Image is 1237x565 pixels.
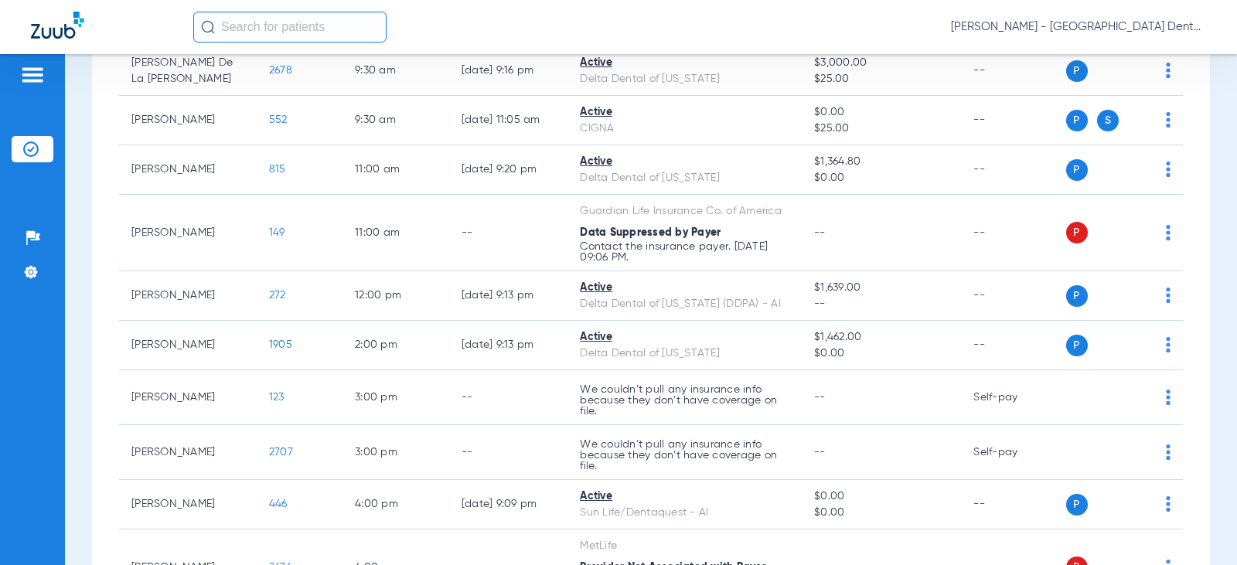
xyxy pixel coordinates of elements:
td: [DATE] 11:05 AM [449,96,567,145]
span: $25.00 [814,71,949,87]
span: 123 [269,392,285,403]
img: group-dot-blue.svg [1166,496,1171,512]
span: Data Suppressed by Payer [580,227,721,238]
span: -- [814,296,949,312]
td: -- [961,271,1065,321]
td: [DATE] 9:16 PM [449,46,567,96]
img: group-dot-blue.svg [1166,112,1171,128]
div: Active [580,280,789,296]
span: -- [814,447,826,458]
td: -- [961,96,1065,145]
span: 272 [269,290,286,301]
span: S [1097,110,1119,131]
div: Delta Dental of [US_STATE] (DDPA) - AI [580,296,789,312]
span: 552 [269,114,288,125]
td: [PERSON_NAME] [119,271,257,321]
div: MetLife [580,538,789,554]
div: Active [580,488,789,505]
td: -- [961,46,1065,96]
span: [PERSON_NAME] - [GEOGRAPHIC_DATA] Dental Care [951,19,1206,35]
span: -- [814,227,826,238]
td: [PERSON_NAME] [119,321,257,370]
div: Active [580,104,789,121]
img: group-dot-blue.svg [1166,225,1171,240]
span: $1,364.80 [814,154,949,170]
td: -- [449,195,567,271]
img: group-dot-blue.svg [1166,162,1171,177]
td: 3:00 PM [342,425,449,480]
span: $3,000.00 [814,55,949,71]
td: -- [961,195,1065,271]
div: Sun Life/Dentaquest - AI [580,505,789,521]
span: $0.00 [814,345,949,362]
td: [PERSON_NAME] [119,480,257,529]
img: group-dot-blue.svg [1166,63,1171,78]
span: 2678 [269,65,292,76]
td: [DATE] 9:13 PM [449,321,567,370]
span: P [1066,222,1088,243]
td: 11:00 AM [342,145,449,195]
img: group-dot-blue.svg [1166,444,1171,460]
td: 2:00 PM [342,321,449,370]
span: P [1066,285,1088,307]
td: [DATE] 9:20 PM [449,145,567,195]
img: group-dot-blue.svg [1166,337,1171,352]
span: $1,639.00 [814,280,949,296]
span: P [1066,494,1088,516]
td: [PERSON_NAME] [119,370,257,425]
div: Guardian Life Insurance Co. of America [580,203,789,220]
span: $0.00 [814,104,949,121]
td: [PERSON_NAME] [119,195,257,271]
td: -- [449,370,567,425]
td: 9:30 AM [342,96,449,145]
td: 9:30 AM [342,46,449,96]
div: Active [580,55,789,71]
span: P [1066,159,1088,181]
div: Delta Dental of [US_STATE] [580,345,789,362]
td: [PERSON_NAME] De La [PERSON_NAME] [119,46,257,96]
span: $0.00 [814,170,949,186]
span: $25.00 [814,121,949,137]
td: 11:00 AM [342,195,449,271]
div: Active [580,329,789,345]
td: -- [961,480,1065,529]
td: 4:00 PM [342,480,449,529]
p: Contact the insurance payer. [DATE] 09:06 PM. [580,241,789,263]
td: [PERSON_NAME] [119,96,257,145]
td: 3:00 PM [342,370,449,425]
span: P [1066,110,1088,131]
span: 2707 [269,447,293,458]
span: P [1066,60,1088,82]
input: Search for patients [193,12,387,43]
td: Self-pay [961,425,1065,480]
td: -- [961,321,1065,370]
span: P [1066,335,1088,356]
td: [PERSON_NAME] [119,145,257,195]
td: [DATE] 9:13 PM [449,271,567,321]
img: group-dot-blue.svg [1166,288,1171,303]
div: Delta Dental of [US_STATE] [580,170,789,186]
td: 12:00 PM [342,271,449,321]
span: 815 [269,164,286,175]
td: Self-pay [961,370,1065,425]
img: hamburger-icon [20,66,45,84]
span: 446 [269,499,288,509]
img: group-dot-blue.svg [1166,390,1171,405]
p: We couldn’t pull any insurance info because they don’t have coverage on file. [580,439,789,471]
span: 149 [269,227,285,238]
div: Active [580,154,789,170]
span: $0.00 [814,505,949,521]
span: $1,462.00 [814,329,949,345]
span: $0.00 [814,488,949,505]
img: Search Icon [201,20,215,34]
div: Delta Dental of [US_STATE] [580,71,789,87]
td: [DATE] 9:09 PM [449,480,567,529]
img: Zuub Logo [31,12,84,39]
span: 1905 [269,339,292,350]
td: -- [449,425,567,480]
p: We couldn’t pull any insurance info because they don’t have coverage on file. [580,384,789,417]
td: [PERSON_NAME] [119,425,257,480]
td: -- [961,145,1065,195]
div: CIGNA [580,121,789,137]
span: -- [814,392,826,403]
